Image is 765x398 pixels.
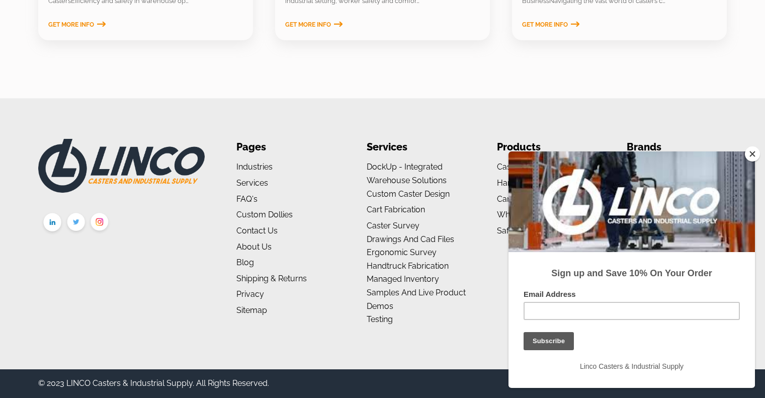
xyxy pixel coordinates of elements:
[367,288,466,311] a: Samples and Live Product Demos
[236,178,268,188] a: Services
[43,117,203,127] strong: Sign up and Save 10% On Your Order
[236,139,336,155] li: Pages
[88,211,112,235] img: instagram.png
[367,221,419,230] a: Caster Survey
[497,226,521,235] a: Safety
[497,178,540,188] a: Handtrucks
[41,211,64,236] img: linkedin.png
[522,21,579,28] a: Get More Info
[15,181,65,199] input: Subscribe
[745,146,760,162] button: Close
[497,210,525,219] a: Wheels
[367,234,454,244] a: Drawings and Cad Files
[48,21,94,28] span: Get More Info
[367,248,437,257] a: Ergonomic Survey
[367,139,467,155] li: Services
[285,21,343,28] a: Get More Info
[15,138,231,150] label: Email Address
[367,189,450,199] a: Custom Caster Design
[48,21,106,28] a: Get More Info
[71,211,175,219] span: Linco Casters & Industrial Supply
[38,377,269,390] div: © 2023 LINCO Casters & Industrial Supply. All Rights Reserved.
[236,305,267,315] a: Sitemap
[236,274,307,283] a: Shipping & Returns
[285,21,331,28] span: Get More Info
[236,162,273,172] a: Industries
[236,194,258,204] a: FAQ's
[367,162,447,185] a: DockUp - Integrated Warehouse Solutions
[367,261,449,271] a: Handtruck Fabrication
[236,226,278,235] a: Contact Us
[64,211,88,235] img: twitter.png
[236,210,293,219] a: Custom Dollies
[367,274,439,284] a: Managed Inventory
[497,194,551,204] a: Carts & Dollies
[522,21,568,28] span: Get More Info
[236,258,254,267] a: Blog
[236,289,264,299] a: Privacy
[497,162,525,172] a: Casters
[38,139,205,193] img: LINCO CASTERS & INDUSTRIAL SUPPLY
[367,205,425,214] a: Cart Fabrication
[367,314,393,324] a: Testing
[236,242,272,252] a: About us
[497,139,597,155] li: Products
[627,139,727,155] li: Brands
